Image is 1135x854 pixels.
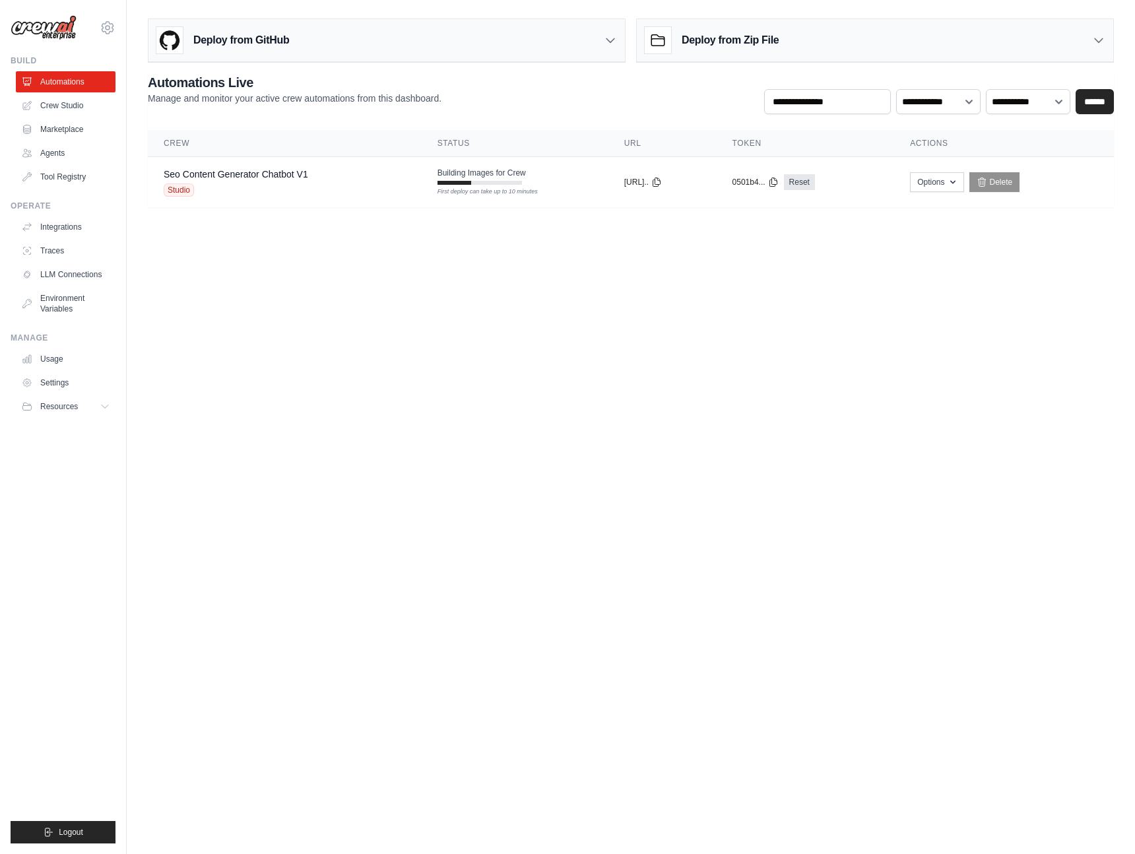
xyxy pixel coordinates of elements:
a: Settings [16,372,115,393]
a: Marketplace [16,119,115,140]
button: Resources [16,396,115,417]
th: URL [608,130,717,157]
img: GitHub Logo [156,27,183,53]
span: Studio [164,183,194,197]
button: Options [910,172,963,192]
h3: Deploy from GitHub [193,32,289,48]
th: Token [717,130,895,157]
h3: Deploy from Zip File [682,32,779,48]
div: Manage [11,333,115,343]
th: Actions [894,130,1114,157]
img: Logo [11,15,77,40]
a: Usage [16,348,115,370]
a: Integrations [16,216,115,238]
th: Status [422,130,608,157]
a: Delete [969,172,1020,192]
div: First deploy can take up to 10 minutes [438,187,522,197]
div: Build [11,55,115,66]
p: Manage and monitor your active crew automations from this dashboard. [148,92,441,105]
div: Operate [11,201,115,211]
th: Crew [148,130,422,157]
a: LLM Connections [16,264,115,285]
h2: Automations Live [148,73,441,92]
span: Building Images for Crew [438,168,526,178]
a: Crew Studio [16,95,115,116]
a: Reset [784,174,815,190]
a: Traces [16,240,115,261]
a: Environment Variables [16,288,115,319]
span: Logout [59,827,83,838]
span: Resources [40,401,78,412]
a: Automations [16,71,115,92]
a: Seo Content Generator Chatbot V1 [164,169,308,180]
a: Agents [16,143,115,164]
button: Logout [11,821,115,843]
button: 0501b4... [732,177,779,187]
a: Tool Registry [16,166,115,187]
